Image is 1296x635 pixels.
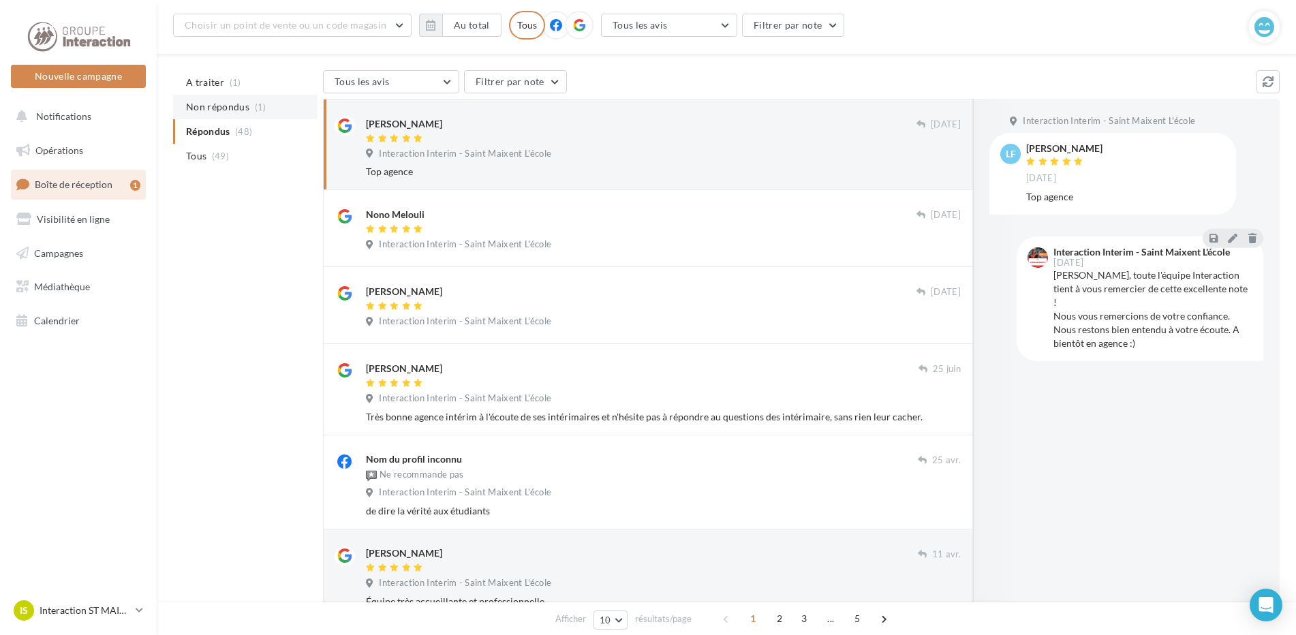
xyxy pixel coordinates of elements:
[8,307,149,335] a: Calendrier
[20,604,28,617] span: IS
[35,179,112,190] span: Boîte de réception
[37,213,110,225] span: Visibilité en ligne
[933,363,961,375] span: 25 juin
[8,136,149,165] a: Opérations
[335,76,390,87] span: Tous les avis
[509,11,545,40] div: Tous
[366,410,961,424] div: Très bonne agence intérim à l'écoute de ses intérimaires et n'hésite pas à répondre au questions ...
[34,315,80,326] span: Calendrier
[846,608,868,630] span: 5
[379,238,551,251] span: Interaction Interim - Saint Maixent L'école
[1026,190,1225,204] div: Top agence
[173,14,412,37] button: Choisir un point de vente ou un code magasin
[230,77,241,88] span: (1)
[366,362,442,375] div: [PERSON_NAME]
[1053,247,1230,257] div: Interaction Interim - Saint Maixent L'école
[742,608,764,630] span: 1
[185,19,386,31] span: Choisir un point de vente ou un code magasin
[931,119,961,131] span: [DATE]
[366,504,961,518] div: de dire la vérité aux étudiants
[442,14,502,37] button: Au total
[931,286,961,298] span: [DATE]
[8,170,149,199] a: Boîte de réception1
[366,546,442,560] div: [PERSON_NAME]
[34,247,83,258] span: Campagnes
[379,577,551,589] span: Interaction Interim - Saint Maixent L'école
[366,470,377,481] img: not-recommended.png
[1006,147,1016,161] span: LF
[366,117,442,131] div: [PERSON_NAME]
[600,615,611,625] span: 10
[635,613,692,625] span: résultats/page
[8,273,149,301] a: Médiathèque
[34,281,90,292] span: Médiathèque
[323,70,459,93] button: Tous les avis
[931,209,961,221] span: [DATE]
[613,19,668,31] span: Tous les avis
[379,148,551,160] span: Interaction Interim - Saint Maixent L'école
[379,486,551,499] span: Interaction Interim - Saint Maixent L'école
[742,14,845,37] button: Filtrer par note
[36,110,91,122] span: Notifications
[35,144,83,156] span: Opérations
[419,14,502,37] button: Au total
[932,454,961,467] span: 25 avr.
[40,604,130,617] p: Interaction ST MAIXENT
[11,598,146,623] a: IS Interaction ST MAIXENT
[186,76,224,89] span: A traiter
[130,180,140,191] div: 1
[366,285,442,298] div: [PERSON_NAME]
[1053,258,1083,267] span: [DATE]
[366,165,961,179] div: Top agence
[601,14,737,37] button: Tous les avis
[1023,115,1195,127] span: Interaction Interim - Saint Maixent L'école
[366,208,425,221] div: Nono Melouli
[366,595,961,608] div: Équipe très accueillante et professionnelle
[793,608,815,630] span: 3
[255,102,266,112] span: (1)
[379,392,551,405] span: Interaction Interim - Saint Maixent L'école
[769,608,790,630] span: 2
[8,205,149,234] a: Visibilité en ligne
[8,102,143,131] button: Notifications
[464,70,567,93] button: Filtrer par note
[1026,172,1056,185] span: [DATE]
[932,548,961,561] span: 11 avr.
[820,608,842,630] span: ...
[555,613,586,625] span: Afficher
[593,610,628,630] button: 10
[366,469,464,482] div: Ne recommande pas
[366,452,462,466] div: Nom du profil inconnu
[186,149,206,163] span: Tous
[1250,589,1282,621] div: Open Intercom Messenger
[11,65,146,88] button: Nouvelle campagne
[379,315,551,328] span: Interaction Interim - Saint Maixent L'école
[1053,268,1252,350] div: [PERSON_NAME], toute l'équipe Interaction tient à vous remercier de cette excellente note ! Nous ...
[212,151,229,161] span: (49)
[1026,144,1102,153] div: [PERSON_NAME]
[8,239,149,268] a: Campagnes
[186,100,249,114] span: Non répondus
